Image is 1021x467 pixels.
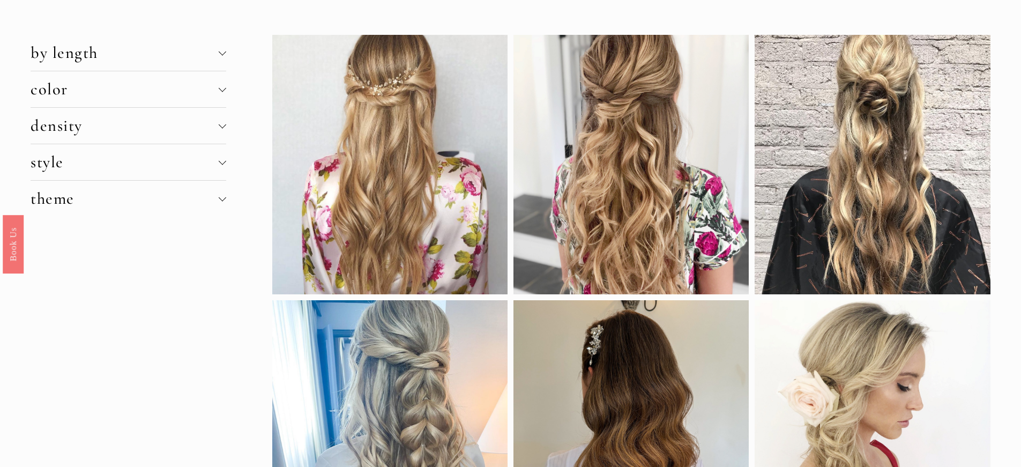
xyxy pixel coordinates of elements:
[31,116,218,136] span: density
[31,71,226,107] button: color
[31,189,218,209] span: theme
[31,79,218,99] span: color
[31,152,218,172] span: style
[31,35,226,71] button: by length
[31,144,226,180] button: style
[31,43,218,63] span: by length
[3,214,24,273] a: Book Us
[31,108,226,144] button: density
[31,181,226,217] button: theme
